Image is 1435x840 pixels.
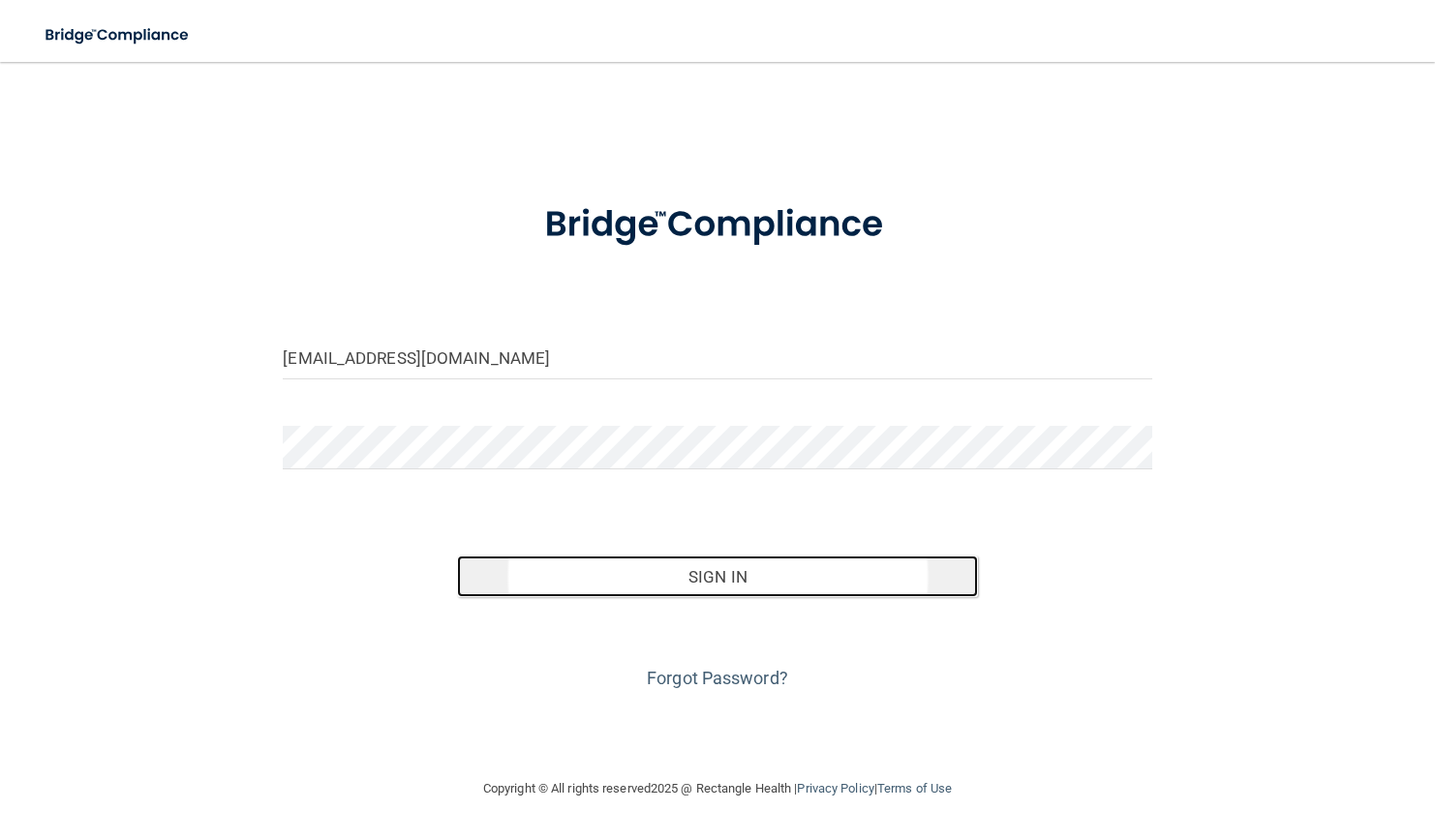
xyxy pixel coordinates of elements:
div: Copyright © All rights reserved 2025 @ Rectangle Health | | [364,758,1071,820]
a: Terms of Use [877,781,952,795]
input: Email [283,336,1151,379]
a: Forgot Password? [647,668,788,688]
a: Privacy Policy [797,781,873,795]
img: bridge_compliance_login_screen.278c3ca4.svg [29,15,207,55]
img: bridge_compliance_login_screen.278c3ca4.svg [507,178,928,272]
button: Sign In [457,555,978,598]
